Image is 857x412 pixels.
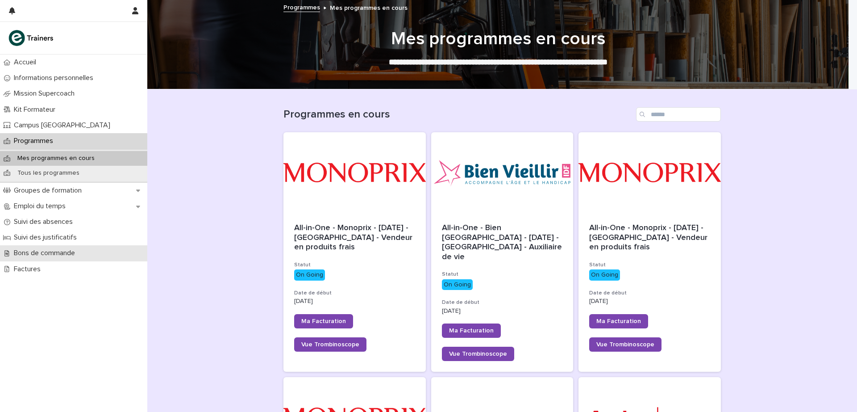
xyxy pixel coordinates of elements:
a: All-in-One - Monoprix - [DATE] - [GEOGRAPHIC_DATA] - Vendeur en produits fraisStatutOn GoingDate ... [283,132,426,372]
p: Bons de commande [10,249,82,257]
p: Campus [GEOGRAPHIC_DATA] [10,121,117,130]
a: Ma Facturation [294,314,353,328]
h1: Mes programmes en cours [279,28,717,50]
h3: Date de début [294,290,415,297]
p: Tous les programmes [10,169,87,177]
span: All-in-One - Bien [GEOGRAPHIC_DATA] - [DATE] - [GEOGRAPHIC_DATA] - Auxiliaire de vie [442,224,564,261]
p: Factures [10,265,48,273]
p: Kit Formateur [10,105,62,114]
div: On Going [442,279,473,290]
a: Vue Trombinoscope [589,337,661,352]
span: Ma Facturation [449,328,494,334]
span: Ma Facturation [596,318,641,324]
h3: Date de début [442,299,563,306]
h3: Statut [589,261,710,269]
a: Vue Trombinoscope [294,337,366,352]
span: Vue Trombinoscope [449,351,507,357]
p: Emploi du temps [10,202,73,210]
p: Suivi des absences [10,218,80,226]
a: All-in-One - Monoprix - [DATE] - [GEOGRAPHIC_DATA] - Vendeur en produits fraisStatutOn GoingDate ... [578,132,721,372]
p: Accueil [10,58,43,67]
input: Search [636,107,721,122]
a: Ma Facturation [442,324,501,338]
p: Informations personnelles [10,74,100,82]
p: Mission Supercoach [10,89,82,98]
p: [DATE] [294,298,415,305]
p: Mes programmes en cours [10,155,102,162]
span: All-in-One - Monoprix - [DATE] - [GEOGRAPHIC_DATA] - Vendeur en produits frais [589,224,710,251]
p: Programmes [10,137,60,145]
p: [DATE] [442,307,563,315]
p: [DATE] [589,298,710,305]
h3: Statut [294,261,415,269]
a: All-in-One - Bien [GEOGRAPHIC_DATA] - [DATE] - [GEOGRAPHIC_DATA] - Auxiliaire de vieStatutOn Goin... [431,132,574,372]
p: Mes programmes en cours [330,2,408,12]
span: Ma Facturation [301,318,346,324]
a: Programmes [283,2,320,12]
span: Vue Trombinoscope [596,341,654,348]
a: Vue Trombinoscope [442,347,514,361]
h3: Date de début [589,290,710,297]
h1: Programmes en cours [283,108,632,121]
a: Ma Facturation [589,314,648,328]
h3: Statut [442,271,563,278]
span: Vue Trombinoscope [301,341,359,348]
div: On Going [589,269,620,281]
p: Suivi des justificatifs [10,233,84,242]
div: On Going [294,269,325,281]
p: Groupes de formation [10,186,89,195]
span: All-in-One - Monoprix - [DATE] - [GEOGRAPHIC_DATA] - Vendeur en produits frais [294,224,415,251]
img: K0CqGN7SDeD6s4JG8KQk [7,29,56,47]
